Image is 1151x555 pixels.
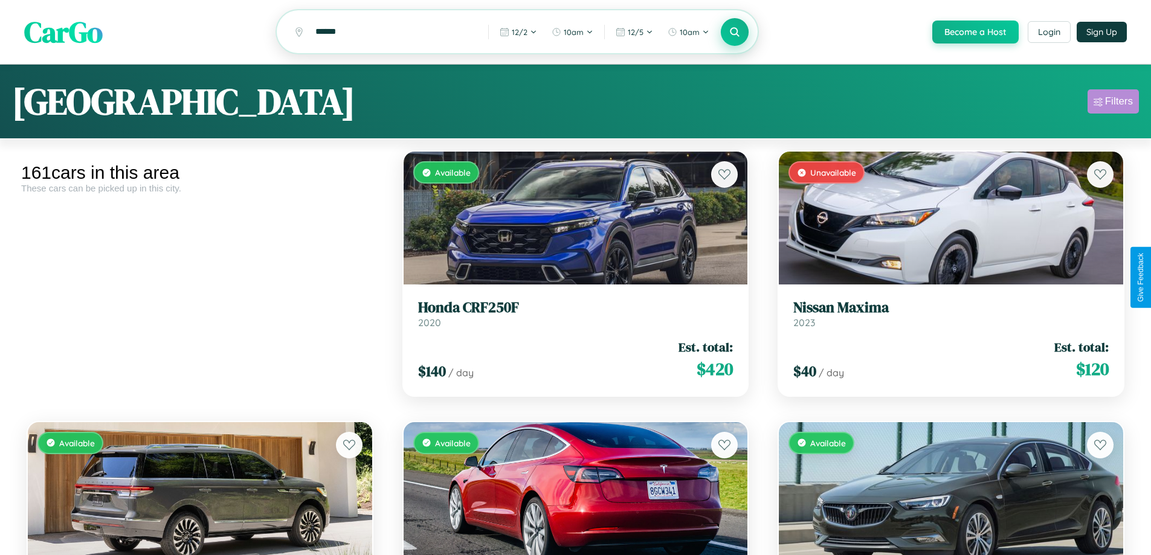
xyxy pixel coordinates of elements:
button: Filters [1088,89,1139,114]
span: $ 420 [697,357,733,381]
span: $ 120 [1076,357,1109,381]
a: Nissan Maxima2023 [793,299,1109,329]
span: Available [435,438,471,448]
h3: Nissan Maxima [793,299,1109,316]
span: Unavailable [810,167,856,178]
button: 12/5 [610,22,659,42]
div: These cars can be picked up in this city. [21,183,379,193]
span: $ 40 [793,361,816,381]
span: Available [435,167,471,178]
span: CarGo [24,12,103,52]
span: $ 140 [418,361,446,381]
button: Become a Host [932,21,1019,43]
span: 2023 [793,316,815,329]
button: 12/2 [494,22,543,42]
span: Est. total: [679,338,733,356]
h1: [GEOGRAPHIC_DATA] [12,77,355,126]
div: Give Feedback [1136,253,1145,302]
button: 10am [662,22,715,42]
span: Available [59,438,95,448]
div: Filters [1105,95,1133,107]
span: 12 / 5 [628,27,643,37]
div: 161 cars in this area [21,162,379,183]
span: 2020 [418,316,441,329]
button: Sign Up [1077,22,1127,42]
button: Login [1028,21,1071,43]
span: 12 / 2 [512,27,527,37]
span: Est. total: [1054,338,1109,356]
span: Available [810,438,846,448]
button: 10am [546,22,599,42]
span: 10am [680,27,700,37]
span: / day [448,367,474,379]
h3: Honda CRF250F [418,299,733,316]
span: / day [819,367,844,379]
a: Honda CRF250F2020 [418,299,733,329]
span: 10am [564,27,584,37]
